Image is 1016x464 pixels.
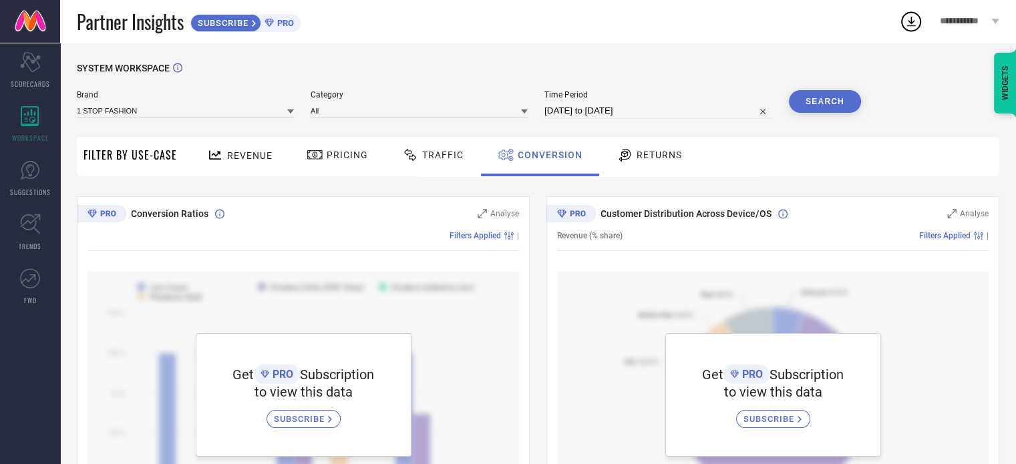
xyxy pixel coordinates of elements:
[789,90,861,113] button: Search
[77,8,184,35] span: Partner Insights
[131,208,208,219] span: Conversion Ratios
[191,18,252,28] span: SUBSCRIBE
[300,367,374,383] span: Subscription
[422,150,464,160] span: Traffic
[450,231,501,240] span: Filters Applied
[544,90,772,99] span: Time Period
[478,209,487,218] svg: Zoom
[601,208,772,219] span: Customer Distribution Across Device/OS
[546,205,596,225] div: Premium
[19,241,41,251] span: TRENDS
[267,400,341,428] a: SUBSCRIBE
[960,209,989,218] span: Analyse
[770,367,844,383] span: Subscription
[311,90,528,99] span: Category
[557,231,623,240] span: Revenue (% share)
[919,231,971,240] span: Filters Applied
[490,209,519,218] span: Analyse
[637,150,682,160] span: Returns
[227,150,273,161] span: Revenue
[77,205,126,225] div: Premium
[544,103,772,119] input: Select time period
[702,367,723,383] span: Get
[77,63,170,73] span: SYSTEM WORKSPACE
[899,9,923,33] div: Open download list
[517,231,519,240] span: |
[274,18,294,28] span: PRO
[987,231,989,240] span: |
[518,150,582,160] span: Conversion
[947,209,957,218] svg: Zoom
[232,367,254,383] span: Get
[11,79,50,89] span: SCORECARDS
[274,414,328,424] span: SUBSCRIBE
[77,90,294,99] span: Brand
[255,384,353,400] span: to view this data
[724,384,822,400] span: to view this data
[736,400,810,428] a: SUBSCRIBE
[743,414,798,424] span: SUBSCRIBE
[327,150,368,160] span: Pricing
[83,147,177,163] span: Filter By Use-Case
[12,133,49,143] span: WORKSPACE
[739,368,763,381] span: PRO
[10,187,51,197] span: SUGGESTIONS
[24,295,37,305] span: FWD
[269,368,293,381] span: PRO
[190,11,301,32] a: SUBSCRIBEPRO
